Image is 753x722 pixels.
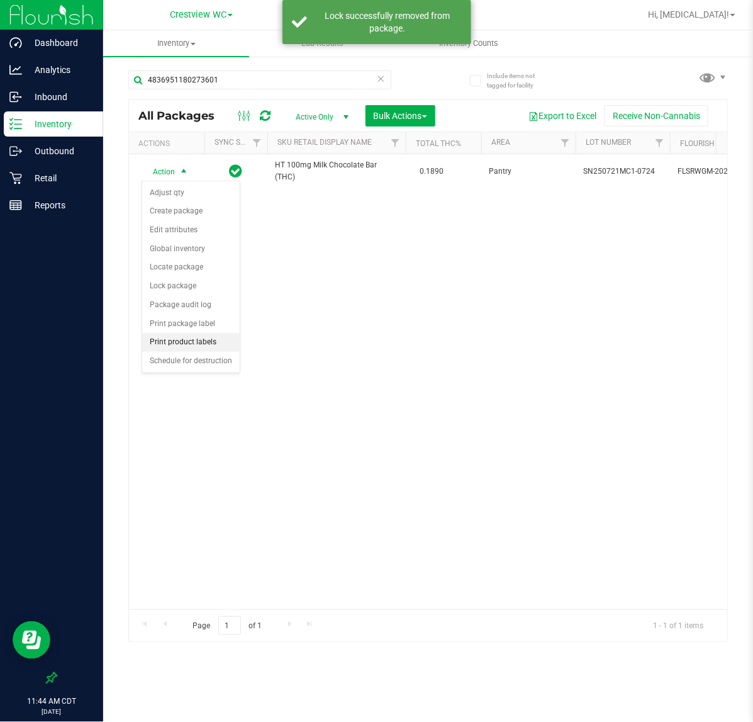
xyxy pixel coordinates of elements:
p: Retail [22,171,98,186]
inline-svg: Reports [9,199,22,212]
p: Inbound [22,89,98,104]
a: Sync Status [215,138,263,147]
a: SKU Retail Display Name [277,138,372,147]
span: Bulk Actions [374,111,427,121]
inline-svg: Outbound [9,145,22,157]
span: In Sync [230,162,243,180]
span: Inventory [103,38,249,49]
span: Action [142,163,176,181]
p: Analytics [22,62,98,77]
li: Package audit log [142,296,240,315]
li: Create package [142,202,240,221]
a: Inventory [103,30,249,57]
li: Lock package [142,277,240,296]
p: Outbound [22,144,98,159]
span: HT 100mg Milk Chocolate Bar (THC) [275,159,398,183]
li: Print package label [142,315,240,334]
li: Adjust qty [142,184,240,203]
a: Filter [555,132,576,154]
li: Global inventory [142,240,240,259]
span: select [176,163,192,181]
input: Search Package ID, Item Name, SKU, Lot or Part Number... [128,71,391,89]
p: 11:44 AM CDT [6,696,98,707]
input: 1 [218,616,241,636]
inline-svg: Dashboard [9,37,22,49]
inline-svg: Analytics [9,64,22,76]
span: All Packages [138,109,227,123]
div: Lock successfully removed from package. [314,9,462,35]
span: 1 - 1 of 1 items [643,616,713,635]
a: Total THC% [416,139,461,148]
span: Hi, [MEDICAL_DATA]! [648,9,729,20]
span: SN250721MC1-0724 [583,166,662,178]
p: Dashboard [22,35,98,50]
span: Pantry [489,166,568,178]
a: Area [491,138,510,147]
span: Include items not tagged for facility [487,71,550,90]
li: Schedule for destruction [142,352,240,371]
p: Reports [22,198,98,213]
a: Filter [649,132,670,154]
button: Receive Non-Cannabis [605,105,708,127]
a: Lab Results [249,30,395,57]
div: Actions [138,139,199,148]
a: Lot Number [586,138,631,147]
inline-svg: Retail [9,172,22,184]
a: Filter [247,132,267,154]
p: Inventory [22,116,98,132]
button: Bulk Actions [365,105,435,127]
inline-svg: Inbound [9,91,22,103]
button: Export to Excel [520,105,605,127]
a: Filter [385,132,406,154]
p: [DATE] [6,707,98,716]
li: Print product labels [142,333,240,352]
li: Locate package [142,258,240,277]
span: 0.1890 [413,162,450,181]
span: Crestview WC [170,9,226,20]
iframe: Resource center [13,621,50,659]
inline-svg: Inventory [9,118,22,130]
span: Page of 1 [182,616,272,636]
li: Edit attributes [142,221,240,240]
label: Pin the sidebar to full width on large screens [45,672,58,684]
span: Clear [377,71,386,87]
